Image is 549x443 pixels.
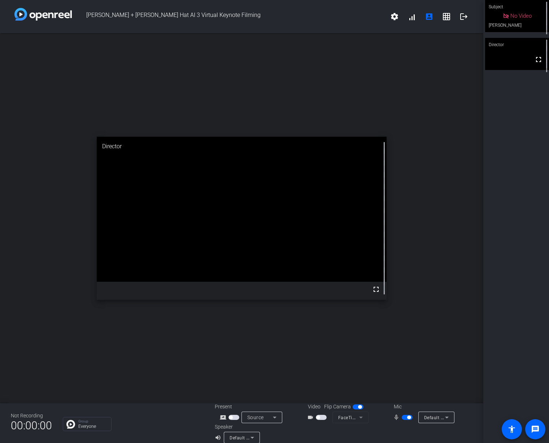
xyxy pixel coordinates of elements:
mat-icon: settings [390,12,399,21]
button: signal_cellular_alt [403,8,421,25]
mat-icon: account_box [425,12,433,21]
span: Default - MacBook Pro Speakers (Built-in) [230,435,317,440]
div: Not Recording [11,412,52,420]
div: Mic [387,403,459,411]
div: Director [97,137,387,156]
div: Director [485,38,549,52]
span: Default - Display Audio (05ac:1107) [424,415,500,420]
mat-icon: videocam_outline [307,413,316,422]
mat-icon: message [531,425,540,434]
mat-icon: screen_share_outline [220,413,228,422]
mat-icon: accessibility [507,425,516,434]
p: Everyone [78,424,108,429]
div: Present [215,403,287,411]
mat-icon: volume_up [215,433,223,442]
p: Group [78,420,108,423]
img: white-gradient.svg [14,8,72,21]
span: Source [247,415,264,420]
span: 00:00:00 [11,417,52,434]
mat-icon: fullscreen [534,55,543,64]
mat-icon: grid_on [442,12,451,21]
img: Chat Icon [66,420,75,429]
span: Video [308,403,321,411]
mat-icon: mic_none [393,413,402,422]
div: Speaker [215,423,258,431]
mat-icon: logout [459,12,468,21]
span: Flip Camera [324,403,351,411]
span: No Video [510,13,532,19]
span: [PERSON_NAME] + [PERSON_NAME] Hat AI 3 Virtual Keynote Filming [72,8,386,25]
mat-icon: fullscreen [372,285,380,294]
